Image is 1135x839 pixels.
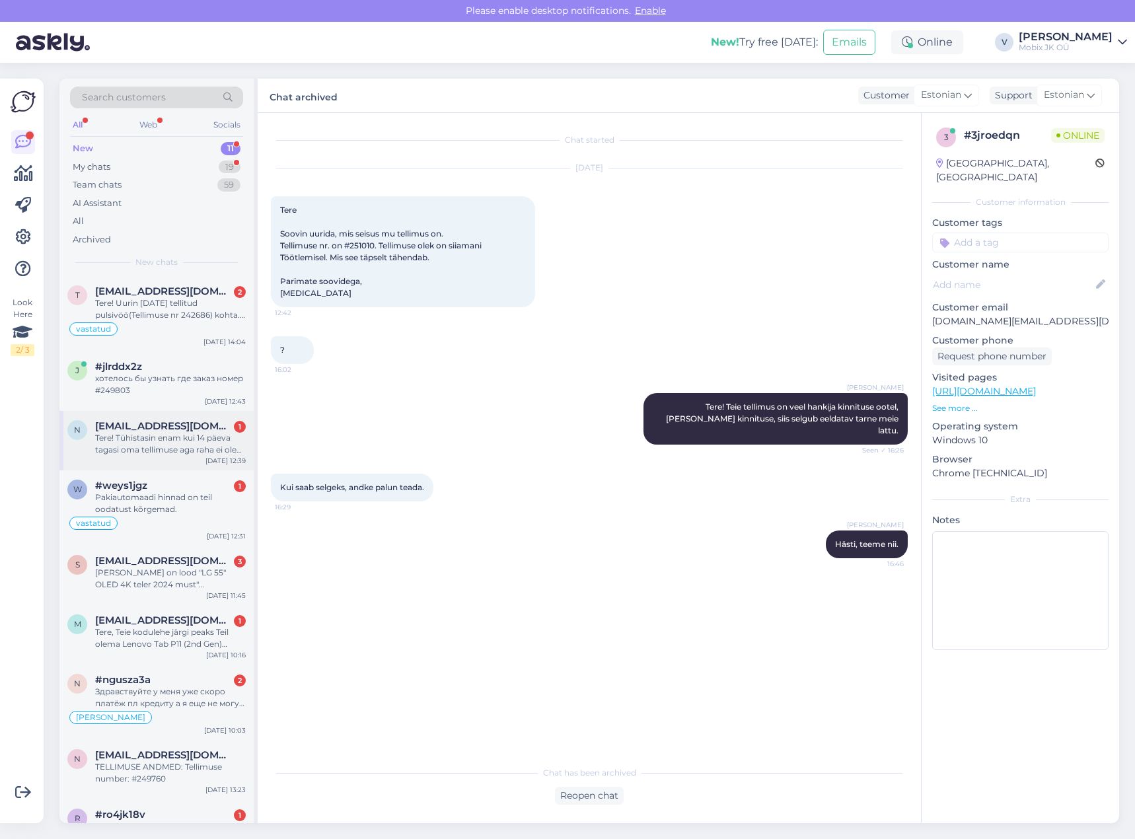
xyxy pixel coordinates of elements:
div: [GEOGRAPHIC_DATA], [GEOGRAPHIC_DATA] [936,157,1095,184]
div: New [73,142,93,155]
div: [DATE] 10:03 [204,725,246,735]
img: Askly Logo [11,89,36,114]
span: ? [280,345,285,355]
div: Extra [932,493,1109,505]
div: [DATE] 10:16 [206,650,246,660]
span: s [75,560,80,569]
p: Customer tags [932,216,1109,230]
div: Support [990,89,1033,102]
span: Estonian [1044,88,1084,102]
span: #ro4jk18v [95,809,145,821]
p: Visited pages [932,371,1109,384]
div: [DATE] 11:45 [206,591,246,601]
div: хотелось бы узнать где заказ номер #249803 [95,373,246,396]
p: Customer email [932,301,1109,314]
span: #ngusza3a [95,674,151,686]
div: 3 [234,556,246,567]
span: w [73,484,82,494]
div: All [70,116,85,133]
a: [URL][DOMAIN_NAME] [932,385,1036,397]
span: j [75,365,79,375]
span: vastatud [76,519,111,527]
span: n [74,754,81,764]
div: AI Assistant [73,197,122,210]
div: Archived [73,233,111,246]
div: Tere! Tühistasin enam kui 14 päeva tagasi oma tellimuse aga raha ei ole veel tagasi kantud. Telli... [95,432,246,456]
span: [PERSON_NAME] [76,713,145,721]
div: 19 [219,161,240,174]
div: V [995,33,1013,52]
span: Seen ✓ 16:26 [854,445,904,455]
span: vastatud [76,325,111,333]
div: [PERSON_NAME] [1019,32,1113,42]
div: 1 [234,421,246,433]
p: Notes [932,513,1109,527]
span: n [74,678,81,688]
button: Emails [823,30,875,55]
span: Hästi, teeme nii. [835,539,898,549]
span: Online [1051,128,1105,143]
span: n [74,425,81,435]
p: Operating system [932,419,1109,433]
input: Add a tag [932,233,1109,252]
div: Здравствуйте у меня уже скоро платёж пл кредиту а я еще не могу получить свой заказ.2к8719.Можно ... [95,686,246,710]
label: Chat archived [270,87,338,104]
span: merje.merilo@auveproduction.eu [95,614,233,626]
div: Reopen chat [555,787,624,805]
div: [DATE] 12:43 [205,396,246,406]
div: [DATE] 13:23 [205,785,246,795]
div: 2 / 3 [11,344,34,356]
span: #weys1jgz [95,480,147,492]
span: Enable [631,5,670,17]
span: nilsmikk@gmail.com [95,420,233,432]
div: Team chats [73,178,122,192]
span: #jlrddx2z [95,361,142,373]
span: Tere! Teie tellimus on veel hankija kinnituse ootel, [PERSON_NAME] kinnituse, siis selgub eeldata... [666,402,900,435]
span: m [74,619,81,629]
div: 1 [234,809,246,821]
span: [PERSON_NAME] [847,383,904,392]
span: Chat has been archived [543,767,636,779]
div: [DATE] [271,162,908,174]
span: Kui saab selgeks, andke palun teada. [280,482,424,492]
div: [PERSON_NAME] on lood "LG 55″ OLED 4K teler 2024 must" saadavusega? [PERSON_NAME] netist lugenud ... [95,567,246,591]
div: Customer information [932,196,1109,208]
span: 16:02 [275,365,324,375]
div: Pakiautomaadi hinnad on teil oodatust kõrgemad. [95,492,246,515]
p: Chrome [TECHNICAL_ID] [932,466,1109,480]
p: See more ... [932,402,1109,414]
div: [DATE] 12:39 [205,456,246,466]
div: Tere! Uurin [DATE] tellitud pulsivöö(Tellimuse nr 242686) kohta. Kas on täpsemat infot kuna pulsi... [95,297,246,321]
div: 1 [234,480,246,492]
span: Estonian [921,88,961,102]
div: 2 [234,675,246,686]
p: [DOMAIN_NAME][EMAIL_ADDRESS][DOMAIN_NAME] [932,314,1109,328]
div: Web [137,116,160,133]
div: Look Here [11,297,34,356]
div: Customer [858,89,910,102]
a: [PERSON_NAME]Mobix JK OÜ [1019,32,1127,53]
div: 1 [234,615,246,627]
span: 12:42 [275,308,324,318]
b: New! [711,36,739,48]
div: All [73,215,84,228]
span: silver@tilkcreative.com [95,555,233,567]
p: Customer name [932,258,1109,272]
div: Online [891,30,963,54]
div: Socials [211,116,243,133]
div: Try free [DATE]: [711,34,818,50]
div: Request phone number [932,347,1052,365]
div: [DATE] 12:31 [207,531,246,541]
span: 16:46 [854,559,904,569]
span: New chats [135,256,178,268]
p: Browser [932,453,1109,466]
p: Windows 10 [932,433,1109,447]
span: timo.truu@mail.ee [95,285,233,297]
div: Mobix JK OÜ [1019,42,1113,53]
input: Add name [933,277,1093,292]
div: [DATE] 14:04 [203,337,246,347]
span: [PERSON_NAME] [847,520,904,530]
div: TELLIMUSE ANDMED: Tellimuse number: #249760 [95,761,246,785]
div: # 3jroedqn [964,128,1051,143]
span: Search customers [82,91,166,104]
